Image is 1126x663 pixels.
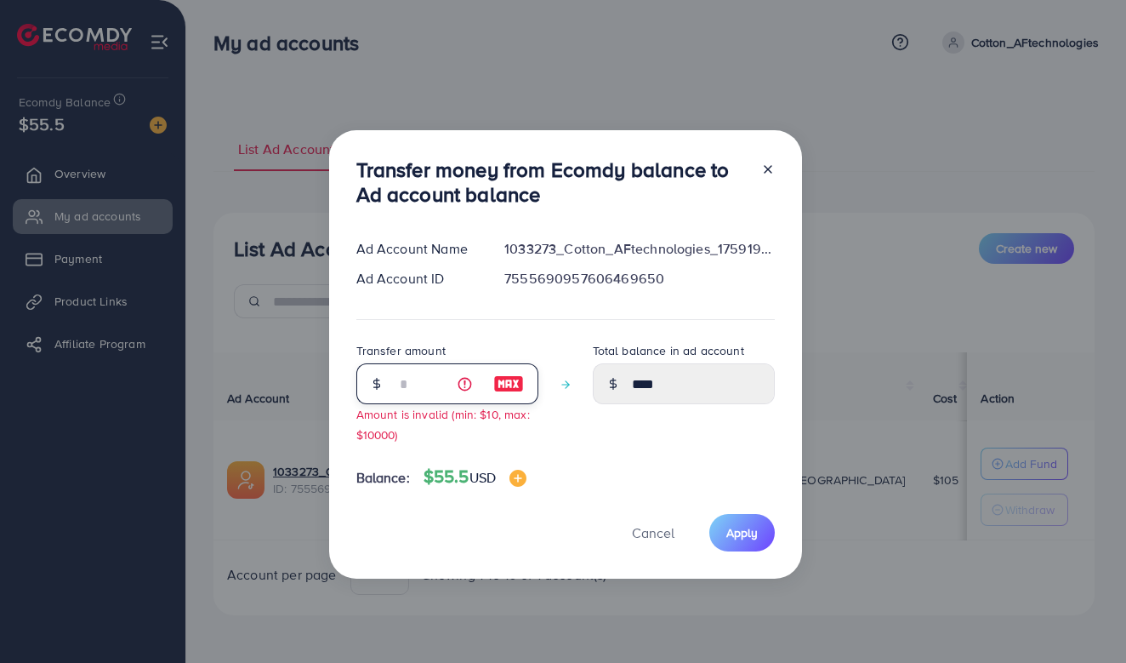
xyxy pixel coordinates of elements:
[356,406,530,442] small: Amount is invalid (min: $10, max: $10000)
[491,239,788,259] div: 1033273_Cotton_AFtechnologies_1759196451869
[424,466,526,488] h4: $55.5
[611,514,696,551] button: Cancel
[509,470,526,487] img: image
[709,514,775,551] button: Apply
[632,523,674,542] span: Cancel
[493,374,524,394] img: image
[356,157,748,207] h3: Transfer money from Ecomdy balance to Ad account balance
[356,468,410,488] span: Balance:
[343,239,492,259] div: Ad Account Name
[593,342,744,359] label: Total balance in ad account
[1054,586,1113,650] iframe: Chat
[356,342,446,359] label: Transfer amount
[343,269,492,289] div: Ad Account ID
[726,524,758,541] span: Apply
[469,468,496,487] span: USD
[491,269,788,289] div: 7555690957606469650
